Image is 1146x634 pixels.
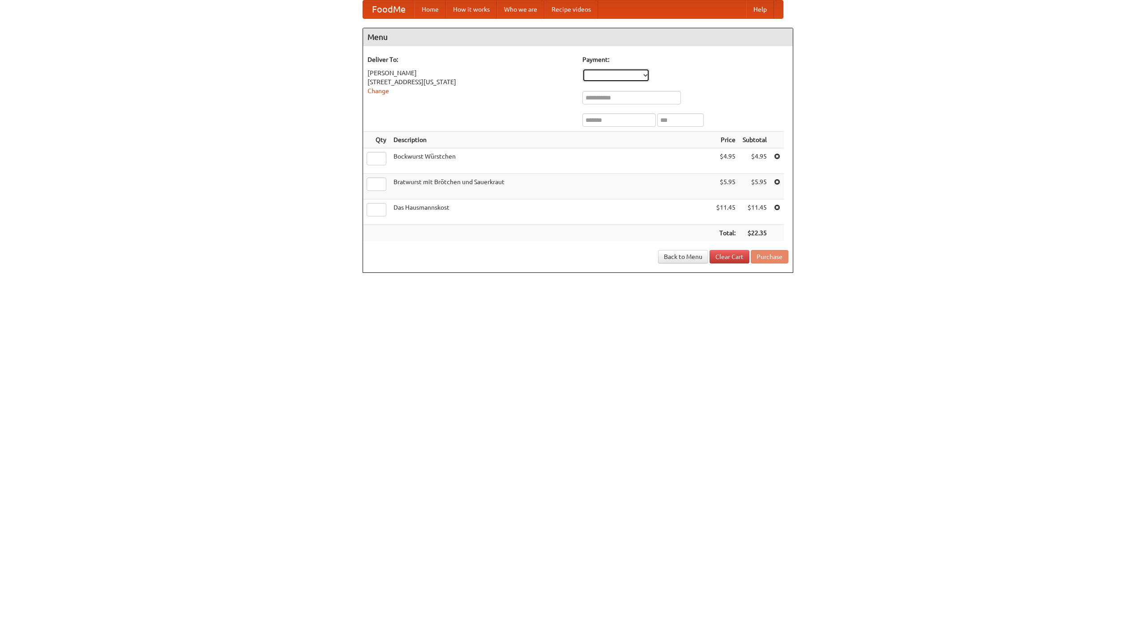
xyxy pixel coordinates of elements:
[368,78,573,86] div: [STREET_ADDRESS][US_STATE]
[713,132,739,148] th: Price
[390,148,713,174] td: Bockwurst Würstchen
[390,132,713,148] th: Description
[710,250,749,263] a: Clear Cart
[658,250,708,263] a: Back to Menu
[739,148,770,174] td: $4.95
[713,174,739,199] td: $5.95
[363,132,390,148] th: Qty
[713,199,739,225] td: $11.45
[582,55,788,64] h5: Payment:
[415,0,446,18] a: Home
[739,174,770,199] td: $5.95
[368,69,573,78] div: [PERSON_NAME]
[363,0,415,18] a: FoodMe
[751,250,788,263] button: Purchase
[739,225,770,242] th: $22.35
[390,199,713,225] td: Das Hausmannskost
[368,87,389,95] a: Change
[713,148,739,174] td: $4.95
[746,0,774,18] a: Help
[739,132,770,148] th: Subtotal
[363,28,793,46] h4: Menu
[713,225,739,242] th: Total:
[497,0,544,18] a: Who we are
[368,55,573,64] h5: Deliver To:
[739,199,770,225] td: $11.45
[544,0,598,18] a: Recipe videos
[390,174,713,199] td: Bratwurst mit Brötchen und Sauerkraut
[446,0,497,18] a: How it works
